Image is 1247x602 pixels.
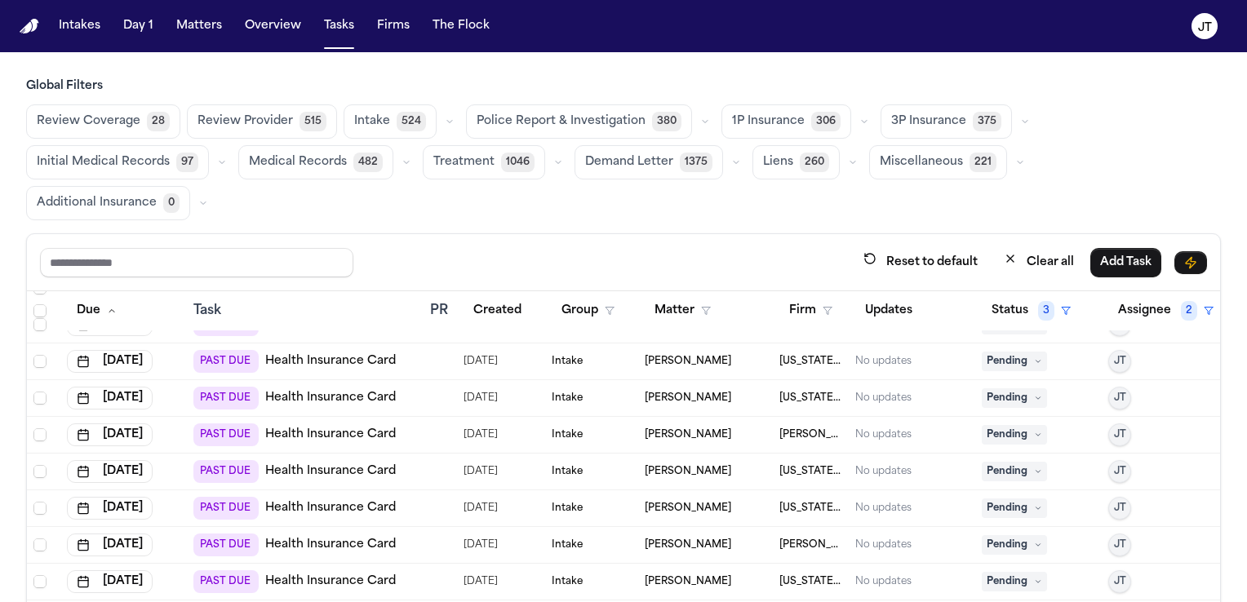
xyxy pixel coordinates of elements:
div: No updates [855,538,912,551]
button: [DATE] [67,533,153,556]
button: Demand Letter1375 [575,145,723,179]
div: No updates [855,575,912,588]
button: Police Report & Investigation380 [466,104,692,139]
span: 1046 [501,153,535,172]
span: Select row [33,465,47,478]
button: Medical Records482 [238,145,393,179]
span: 8/21/2025, 10:06:16 AM [464,570,498,593]
span: PAST DUE [193,497,259,520]
button: JT [1108,570,1131,593]
span: Review Provider [197,113,293,130]
span: Police Report & Investigation [477,113,646,130]
button: Clear all [994,247,1084,277]
button: Intake524 [344,104,437,139]
span: PAST DUE [193,533,259,556]
button: Matters [170,11,229,41]
h3: Global Filters [26,78,1221,95]
span: Initial Medical Records [37,154,170,170]
button: [DATE] [67,570,153,593]
span: 515 [300,112,326,131]
span: 28 [147,112,170,131]
span: 260 [800,153,829,172]
button: [DATE] [67,460,153,483]
span: 3P Insurance [891,113,966,130]
button: Additional Insurance0 [26,186,190,220]
span: Review Coverage [37,113,140,130]
span: Intake [552,465,583,478]
button: Tasks [317,11,361,41]
span: Tiarra Jackson [645,575,731,588]
span: 375 [973,112,1001,131]
span: 524 [397,112,426,131]
button: 3P Insurance375 [881,104,1012,139]
span: Michigan Auto Law [779,465,842,478]
button: Miscellaneous221 [869,145,1007,179]
button: Review Provider515 [187,104,337,139]
span: Select row [33,538,47,551]
span: JT [1114,575,1126,588]
span: JT [1114,502,1126,515]
span: Additional Insurance [37,195,157,211]
span: Liens [763,154,793,170]
span: Pending [982,462,1047,481]
button: JT [1108,460,1131,483]
span: Miscellaneous [880,154,963,170]
span: 8/21/2025, 10:05:44 AM [464,460,498,483]
span: Pending [982,572,1047,591]
span: Treatment [433,154,495,170]
a: Health Insurance Card [265,500,396,516]
button: JT [1108,497,1131,520]
span: Tiarra Jackson [645,502,731,515]
span: PAST DUE [193,460,259,483]
span: JT [1114,465,1126,478]
button: JT [1108,533,1131,556]
span: Demand Letter [585,154,673,170]
a: Health Insurance Card [265,573,396,590]
span: 8/21/2025, 10:06:14 AM [464,497,498,520]
span: PAST DUE [193,570,259,593]
a: Day 1 [117,11,160,41]
span: Pending [982,535,1047,555]
button: Add Task [1090,248,1161,277]
button: Review Coverage28 [26,104,180,139]
span: 1375 [680,153,712,172]
span: Intake [552,575,583,588]
div: No updates [855,502,912,515]
span: 482 [353,153,383,172]
a: Health Insurance Card [265,463,396,480]
span: 8/21/2025, 9:39:09 AM [464,533,498,556]
span: Select row [33,502,47,515]
button: Liens260 [752,145,840,179]
button: 1P Insurance306 [721,104,851,139]
button: Immediate Task [1174,251,1207,274]
span: Zachary Vert [645,538,731,551]
span: Pending [982,498,1047,518]
button: Overview [238,11,308,41]
div: No updates [855,465,912,478]
span: Intake [552,502,583,515]
button: Reset to default [854,247,987,277]
span: 380 [652,112,681,131]
button: The Flock [426,11,496,41]
button: Intakes [52,11,107,41]
span: Medical Records [249,154,347,170]
button: Firms [371,11,416,41]
span: Intake [552,538,583,551]
span: 1P Insurance [732,113,805,130]
span: Intake [354,113,390,130]
span: 97 [176,153,198,172]
a: Home [20,19,39,34]
span: Marvell Eggleston [645,465,731,478]
a: Health Insurance Card [265,537,396,553]
span: 0 [163,193,180,213]
span: JT [1114,538,1126,551]
span: 221 [970,153,996,172]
